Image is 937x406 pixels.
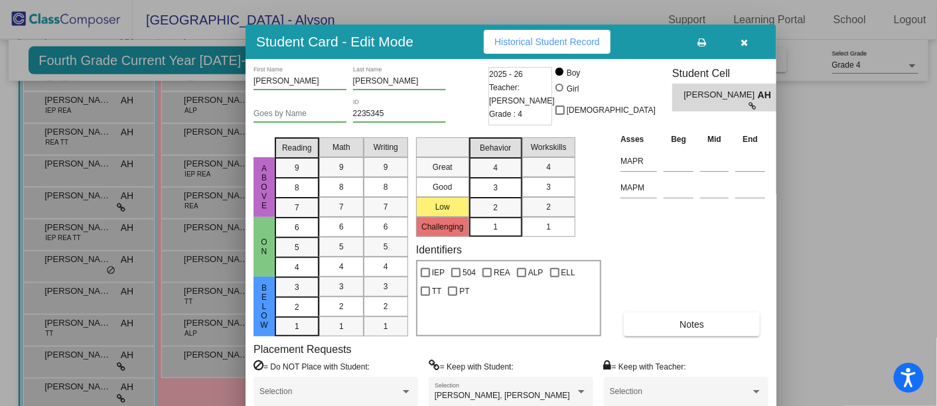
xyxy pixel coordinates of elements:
span: IEP [432,265,445,281]
div: Boy [566,67,581,79]
span: [PERSON_NAME], [PERSON_NAME] [435,391,570,400]
span: 4 [339,261,344,273]
span: 6 [339,221,344,233]
input: goes by name [253,109,346,119]
span: Notes [680,319,704,330]
h3: Student Cell [672,67,788,80]
span: 8 [295,182,299,194]
th: Beg [660,132,697,147]
span: AH [758,88,776,102]
span: Above [258,164,270,210]
span: 8 [384,181,388,193]
span: 2 [295,301,299,313]
span: Historical Student Record [494,36,600,47]
span: 2 [339,301,344,312]
span: [DEMOGRAPHIC_DATA] [567,102,656,118]
span: 4 [493,162,498,174]
label: Placement Requests [253,343,352,356]
span: Grade : 4 [489,107,522,121]
button: Notes [624,312,760,336]
span: 5 [339,241,344,253]
button: Historical Student Record [484,30,611,54]
span: 5 [384,241,388,253]
th: Asses [617,132,660,147]
span: 3 [384,281,388,293]
span: Behavior [480,142,511,154]
span: 4 [384,261,388,273]
span: 1 [384,320,388,332]
span: 2 [546,201,551,213]
h3: Student Card - Edit Mode [256,33,413,50]
span: Workskills [531,141,567,153]
span: Below [258,283,270,330]
span: 6 [384,221,388,233]
span: 9 [339,161,344,173]
span: On [258,237,270,256]
input: Enter ID [353,109,446,119]
span: 9 [295,162,299,174]
span: 1 [295,320,299,332]
span: [PERSON_NAME] [684,88,758,102]
span: 3 [339,281,344,293]
span: 1 [339,320,344,332]
span: 7 [339,201,344,213]
input: assessment [620,178,657,198]
span: 8 [339,181,344,193]
div: Girl [566,83,579,95]
span: 4 [546,161,551,173]
span: Writing [374,141,398,153]
label: = Keep with Student: [429,360,514,373]
span: Reading [282,142,312,154]
span: 9 [384,161,388,173]
span: PT [459,283,469,299]
span: 3 [493,182,498,194]
span: ELL [561,265,575,281]
label: = Do NOT Place with Student: [253,360,370,373]
label: Identifiers [416,243,462,256]
span: 7 [384,201,388,213]
span: 7 [295,202,299,214]
span: 504 [463,265,476,281]
span: 1 [546,221,551,233]
span: Teacher: [PERSON_NAME] [489,81,555,107]
span: 1 [493,221,498,233]
span: REA [494,265,510,281]
span: ALP [528,265,543,281]
span: Math [332,141,350,153]
span: 2025 - 26 [489,68,523,81]
th: End [732,132,768,147]
span: TT [432,283,442,299]
input: assessment [620,151,657,171]
label: = Keep with Teacher: [604,360,686,373]
span: 2 [384,301,388,312]
span: 5 [295,241,299,253]
span: 3 [295,281,299,293]
span: 6 [295,222,299,234]
span: 4 [295,261,299,273]
th: Mid [697,132,732,147]
span: 2 [493,202,498,214]
span: 3 [546,181,551,193]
